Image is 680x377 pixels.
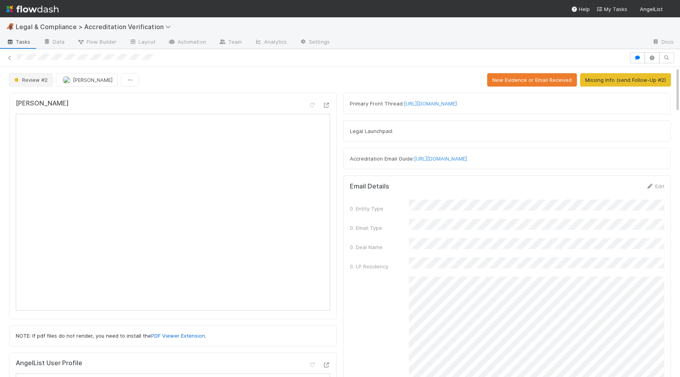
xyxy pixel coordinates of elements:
a: Docs [646,36,680,49]
img: logo-inverted-e16ddd16eac7371096b0.svg [6,2,59,16]
div: 0. Deal Name [350,243,409,251]
a: [URL][DOMAIN_NAME] [404,100,457,107]
span: Legal Launchpad: [350,128,393,134]
img: avatar_cd4e5e5e-3003-49e5-bc76-fd776f359de9.png [63,76,70,84]
div: 0. Entity Type [350,205,409,213]
span: Primary Front Thread: [350,100,457,107]
span: Accreditation Email Guide: [350,155,467,162]
button: [PERSON_NAME] [56,73,118,87]
span: Review #2 [13,77,48,83]
button: New Evidence or Email Received [487,73,577,87]
a: Layout [123,36,162,49]
a: Settings [293,36,336,49]
img: avatar_ec94f6e9-05c5-4d36-a6c8-d0cea77c3c29.png [666,6,674,13]
div: 0. Email Type [350,224,409,232]
a: Data [37,36,71,49]
a: My Tasks [596,5,627,13]
h5: Email Details [350,183,389,190]
div: Help [571,5,590,13]
a: Analytics [248,36,293,49]
a: Team [213,36,248,49]
span: AngelList [640,6,663,12]
button: Review #2 [9,73,53,87]
a: Flow Builder [71,36,123,49]
span: Flow Builder [77,38,116,46]
h5: [PERSON_NAME] [16,100,69,107]
div: 0. LP Residency [350,262,409,270]
a: Edit [646,183,664,189]
span: My Tasks [596,6,627,12]
p: NOTE: If pdf files do not render, you need to install the . [16,332,330,340]
a: PDF Viewer Extension [151,333,205,339]
span: Tasks [6,38,31,46]
a: Automation [162,36,213,49]
a: [URL][DOMAIN_NAME] [414,155,467,162]
button: Missing Info (send Follow-Up #2) [580,73,671,87]
span: 🦧 [6,23,14,30]
h5: AngelList User Profile [16,359,82,367]
span: Legal & Compliance > Accreditation Verification [16,23,175,31]
span: [PERSON_NAME] [73,77,113,83]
